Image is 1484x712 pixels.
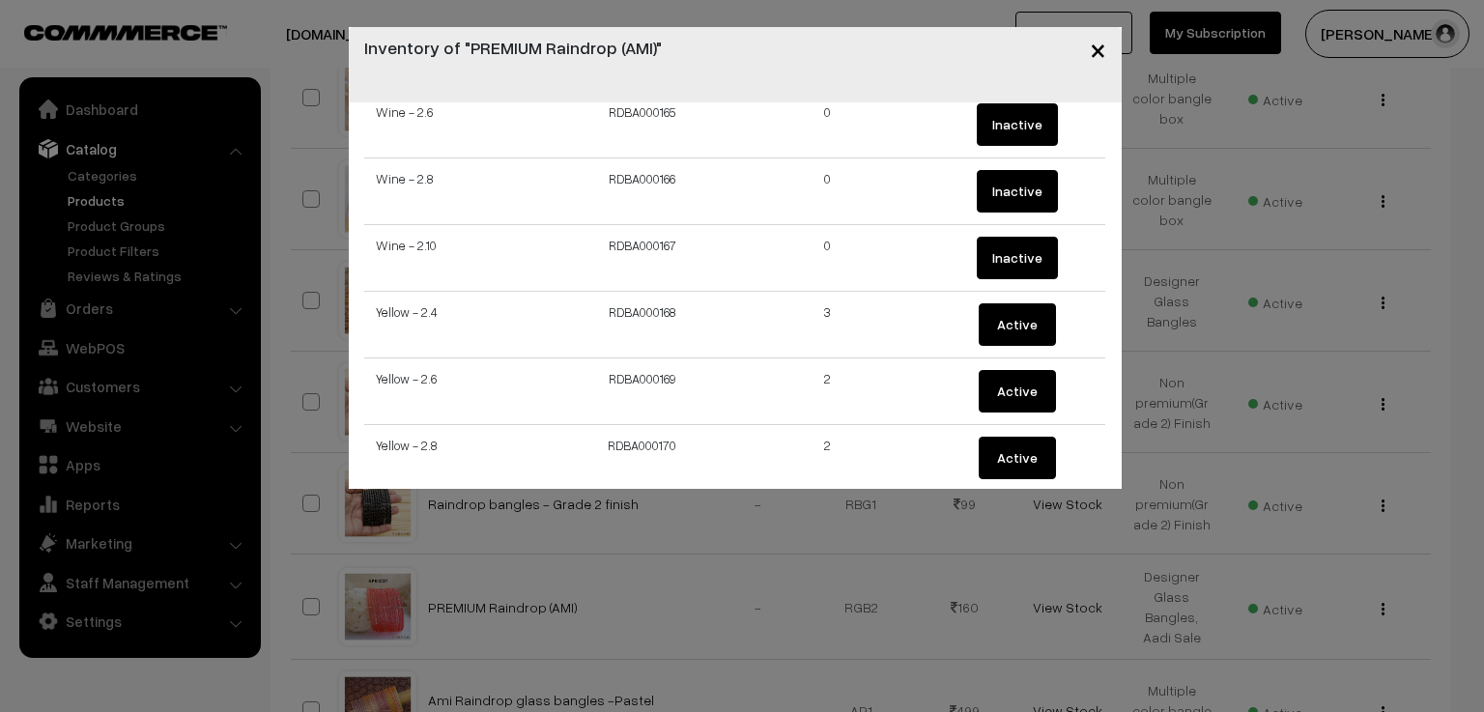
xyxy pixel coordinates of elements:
td: 3 [735,292,921,358]
td: RDBA000165 [550,92,735,158]
span: × [1090,31,1106,67]
td: RDBA000166 [550,158,735,225]
td: 0 [735,225,921,292]
td: 0 [735,92,921,158]
button: Inactive [977,170,1058,213]
td: Yellow - 2.4 [364,292,550,358]
button: Inactive [977,237,1058,279]
td: Wine - 2.10 [364,225,550,292]
button: Active [979,303,1056,346]
td: RDBA000167 [550,225,735,292]
td: Wine - 2.8 [364,158,550,225]
button: Close [1074,19,1122,79]
button: Inactive [977,103,1058,146]
td: RDBA000169 [550,358,735,425]
button: Active [979,370,1056,413]
td: Yellow - 2.8 [364,425,550,492]
td: 0 [735,158,921,225]
h4: Inventory of "PREMIUM Raindrop (AMI)" [364,35,662,61]
td: RDBA000170 [550,425,735,492]
td: RDBA000168 [550,292,735,358]
button: Active [979,437,1056,479]
td: Wine - 2.6 [364,92,550,158]
td: Yellow - 2.6 [364,358,550,425]
td: 2 [735,358,921,425]
td: 2 [735,425,921,492]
